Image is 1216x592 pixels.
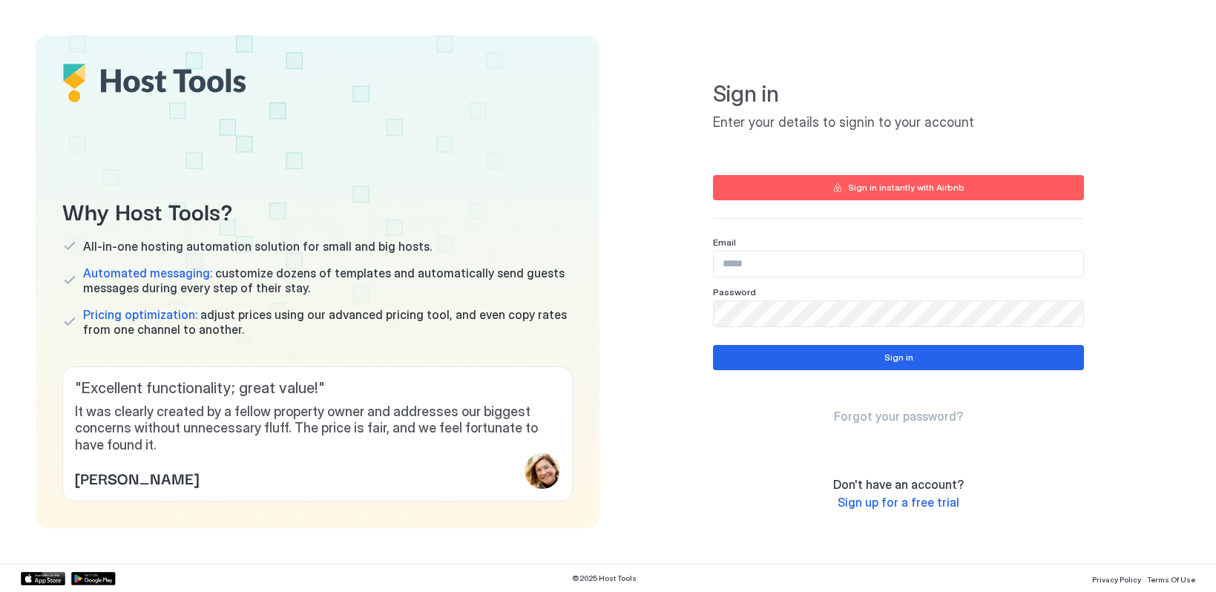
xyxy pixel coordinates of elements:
[71,572,116,585] a: Google Play Store
[62,194,573,227] span: Why Host Tools?
[833,477,964,492] span: Don't have an account?
[83,266,573,295] span: customize dozens of templates and automatically send guests messages during every step of their s...
[83,239,432,254] span: All-in-one hosting automation solution for small and big hosts.
[21,572,65,585] a: App Store
[713,80,1084,108] span: Sign in
[884,351,913,364] div: Sign in
[83,307,197,322] span: Pricing optimization:
[83,307,573,337] span: adjust prices using our advanced pricing tool, and even copy rates from one channel to another.
[714,301,1083,326] input: Input Field
[1092,570,1141,586] a: Privacy Policy
[83,266,212,280] span: Automated messaging:
[713,345,1084,370] button: Sign in
[525,453,560,489] div: profile
[713,286,756,297] span: Password
[834,409,963,424] a: Forgot your password?
[713,175,1084,200] button: Sign in instantly with Airbnb
[714,251,1083,277] input: Input Field
[1147,575,1195,584] span: Terms Of Use
[75,379,560,398] span: " Excellent functionality; great value! "
[848,181,964,194] div: Sign in instantly with Airbnb
[75,467,199,489] span: [PERSON_NAME]
[572,573,637,583] span: © 2025 Host Tools
[1147,570,1195,586] a: Terms Of Use
[75,404,560,454] span: It was clearly created by a fellow property owner and addresses our biggest concerns without unne...
[838,495,959,510] a: Sign up for a free trial
[713,237,736,248] span: Email
[713,114,1084,131] span: Enter your details to signin to your account
[1092,575,1141,584] span: Privacy Policy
